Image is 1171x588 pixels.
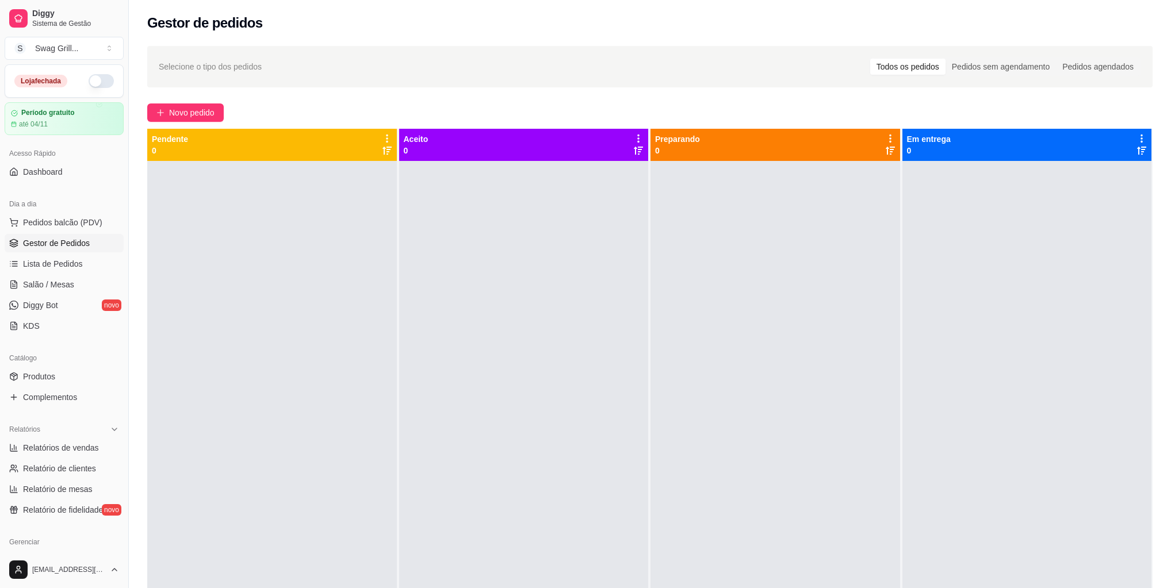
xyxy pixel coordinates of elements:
a: Relatório de fidelidadenovo [5,501,124,519]
a: Relatório de mesas [5,480,124,498]
div: Catálogo [5,349,124,367]
div: Dia a dia [5,195,124,213]
p: Preparando [655,133,700,145]
a: Relatório de clientes [5,459,124,478]
p: 0 [655,145,700,156]
p: 0 [152,145,188,156]
a: Gestor de Pedidos [5,234,124,252]
a: Período gratuitoaté 04/11 [5,102,124,135]
button: [EMAIL_ADDRESS][DOMAIN_NAME] [5,556,124,583]
article: Período gratuito [21,109,75,117]
p: Pendente [152,133,188,145]
div: Pedidos sem agendamento [946,59,1056,75]
div: Swag Grill ... [35,43,78,54]
span: plus [156,109,164,117]
p: Em entrega [907,133,951,145]
span: S [14,43,26,54]
p: 0 [404,145,428,156]
span: Dashboard [23,166,63,178]
a: Dashboard [5,163,124,181]
span: Selecione o tipo dos pedidos [159,60,262,73]
span: Complementos [23,391,77,403]
p: 0 [907,145,951,156]
div: Acesso Rápido [5,144,124,163]
span: Relatórios de vendas [23,442,99,454]
div: Pedidos agendados [1056,59,1140,75]
div: Gerenciar [5,533,124,551]
div: Todos os pedidos [870,59,946,75]
span: Relatório de fidelidade [23,504,103,516]
a: Produtos [5,367,124,386]
h2: Gestor de pedidos [147,14,263,32]
span: Relatórios [9,425,40,434]
p: Aceito [404,133,428,145]
span: Pedidos balcão (PDV) [23,217,102,228]
button: Select a team [5,37,124,60]
a: Salão / Mesas [5,275,124,294]
a: Lista de Pedidos [5,255,124,273]
span: Sistema de Gestão [32,19,119,28]
button: Alterar Status [89,74,114,88]
span: Relatório de clientes [23,463,96,474]
span: Gestor de Pedidos [23,237,90,249]
a: Relatórios de vendas [5,439,124,457]
a: KDS [5,317,124,335]
a: DiggySistema de Gestão [5,5,124,32]
span: [EMAIL_ADDRESS][DOMAIN_NAME] [32,565,105,574]
span: KDS [23,320,40,332]
article: até 04/11 [19,120,48,129]
span: Diggy [32,9,119,19]
button: Pedidos balcão (PDV) [5,213,124,232]
span: Produtos [23,371,55,382]
a: Complementos [5,388,124,406]
div: Loja fechada [14,75,67,87]
button: Novo pedido [147,103,224,122]
span: Diggy Bot [23,299,58,311]
span: Lista de Pedidos [23,258,83,270]
span: Salão / Mesas [23,279,74,290]
span: Novo pedido [169,106,215,119]
a: Diggy Botnovo [5,296,124,314]
span: Relatório de mesas [23,483,93,495]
